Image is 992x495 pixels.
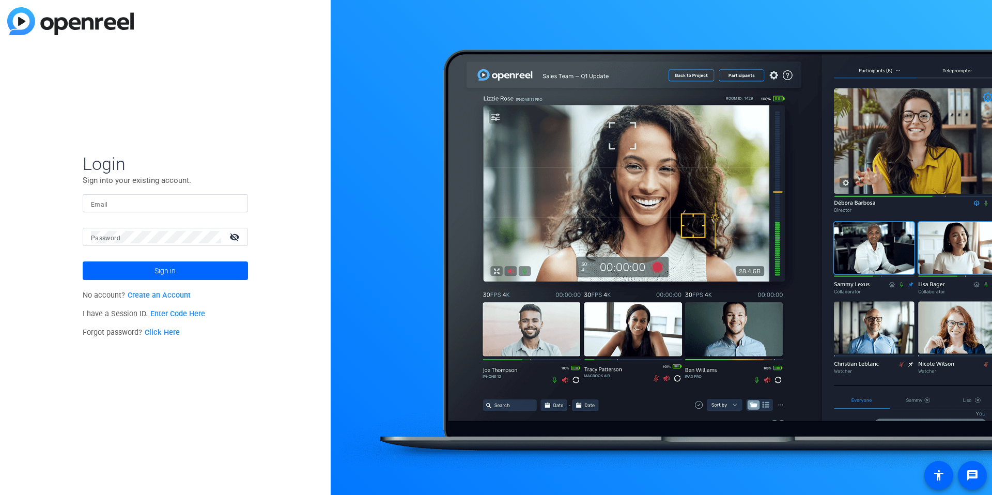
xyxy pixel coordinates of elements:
[91,235,120,242] mat-label: Password
[83,261,248,280] button: Sign in
[145,328,180,337] a: Click Here
[933,469,945,482] mat-icon: accessibility
[83,175,248,186] p: Sign into your existing account.
[128,291,191,300] a: Create an Account
[150,310,205,318] a: Enter Code Here
[91,201,108,208] mat-label: Email
[91,197,240,210] input: Enter Email Address
[966,469,979,482] mat-icon: message
[83,153,248,175] span: Login
[154,258,176,284] span: Sign in
[83,310,205,318] span: I have a Session ID.
[7,7,134,35] img: blue-gradient.svg
[223,229,248,244] mat-icon: visibility_off
[83,291,191,300] span: No account?
[83,328,180,337] span: Forgot password?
